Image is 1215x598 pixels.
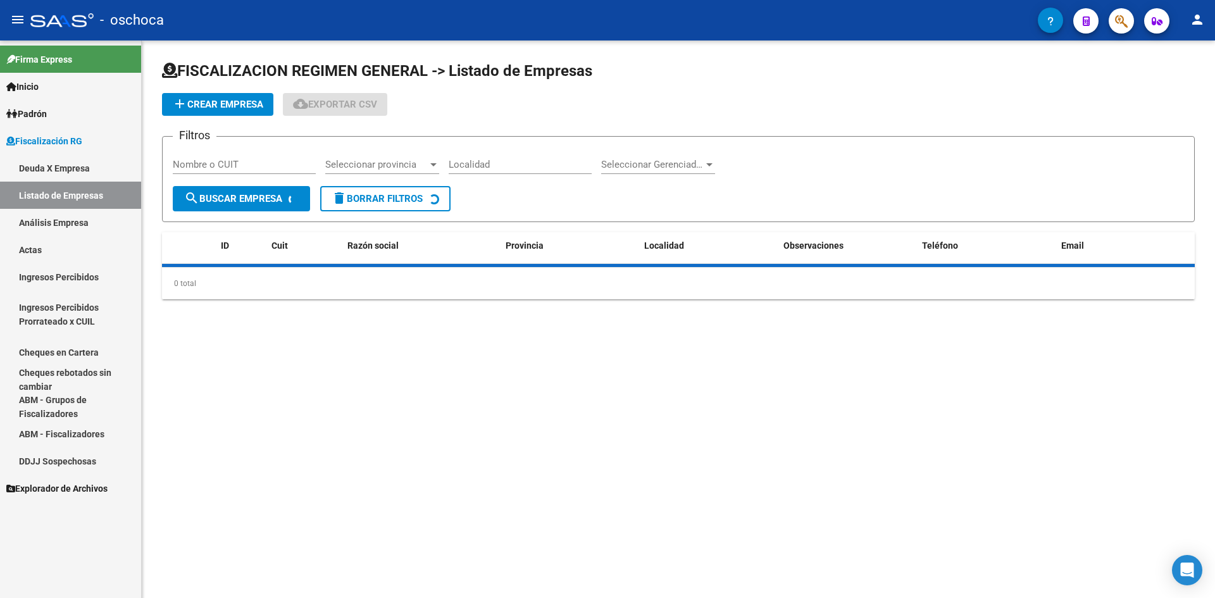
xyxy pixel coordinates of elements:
datatable-header-cell: ID [216,232,266,259]
span: Buscar Empresa [184,193,282,204]
mat-icon: search [184,190,199,206]
datatable-header-cell: Teléfono [917,232,1056,259]
span: ID [221,240,229,251]
button: Borrar Filtros [320,186,451,211]
button: Exportar CSV [283,93,387,116]
span: Explorador de Archivos [6,482,108,495]
span: Exportar CSV [293,99,377,110]
span: Teléfono [922,240,958,251]
span: Seleccionar provincia [325,159,428,170]
span: Razón social [347,240,399,251]
span: Observaciones [783,240,844,251]
datatable-header-cell: Razón social [342,232,501,259]
span: Fiscalización RG [6,134,82,148]
h3: Filtros [173,127,216,144]
div: Open Intercom Messenger [1172,555,1202,585]
span: Cuit [271,240,288,251]
span: Email [1061,240,1084,251]
span: Crear Empresa [172,99,263,110]
div: 0 total [162,268,1195,299]
datatable-header-cell: Provincia [501,232,639,259]
mat-icon: delete [332,190,347,206]
mat-icon: cloud_download [293,96,308,111]
span: Firma Express [6,53,72,66]
datatable-header-cell: Localidad [639,232,778,259]
mat-icon: person [1190,12,1205,27]
span: FISCALIZACION REGIMEN GENERAL -> Listado de Empresas [162,62,592,80]
button: Crear Empresa [162,93,273,116]
span: Provincia [506,240,544,251]
span: Borrar Filtros [332,193,423,204]
datatable-header-cell: Email [1056,232,1195,259]
span: Seleccionar Gerenciador [601,159,704,170]
mat-icon: menu [10,12,25,27]
span: Localidad [644,240,684,251]
span: - oschoca [100,6,164,34]
datatable-header-cell: Observaciones [778,232,917,259]
span: Padrón [6,107,47,121]
mat-icon: add [172,96,187,111]
datatable-header-cell: Cuit [266,232,342,259]
button: Buscar Empresa [173,186,310,211]
span: Inicio [6,80,39,94]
